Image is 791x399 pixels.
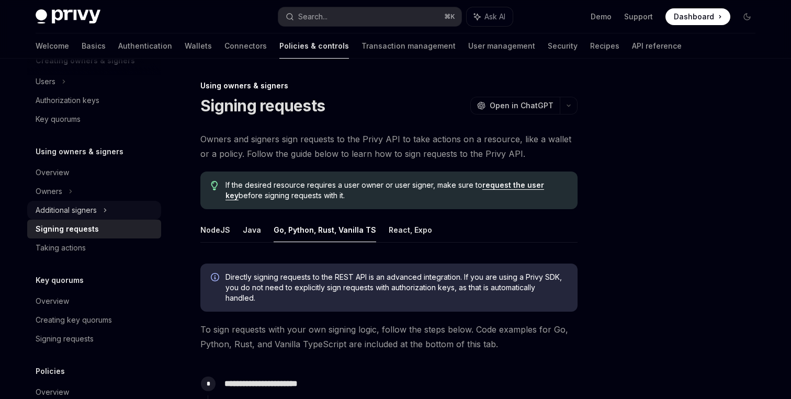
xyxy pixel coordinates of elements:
[200,96,325,115] h1: Signing requests
[27,329,161,348] a: Signing requests
[36,166,69,179] div: Overview
[200,218,230,242] button: NodeJS
[27,91,161,110] a: Authorization keys
[444,13,455,21] span: ⌘ K
[243,218,261,242] button: Java
[36,113,81,126] div: Key quorums
[739,8,755,25] button: Toggle dark mode
[298,10,327,23] div: Search...
[361,33,456,59] a: Transaction management
[27,163,161,182] a: Overview
[36,365,65,378] h5: Policies
[225,272,567,303] span: Directly signing requests to the REST API is an advanced integration. If you are using a Privy SD...
[200,132,578,161] span: Owners and signers sign requests to the Privy API to take actions on a resource, like a wallet or...
[484,12,505,22] span: Ask AI
[36,33,69,59] a: Welcome
[225,180,567,201] span: If the desired resource requires a user owner or user signer, make sure to before signing request...
[674,12,714,22] span: Dashboard
[118,33,172,59] a: Authentication
[274,218,376,242] button: Go, Python, Rust, Vanilla TS
[36,295,69,307] div: Overview
[27,238,161,257] a: Taking actions
[36,314,112,326] div: Creating key quorums
[185,33,212,59] a: Wallets
[27,292,161,311] a: Overview
[278,7,461,26] button: Search...⌘K
[624,12,653,22] a: Support
[591,12,612,22] a: Demo
[82,33,106,59] a: Basics
[36,274,84,287] h5: Key quorums
[27,110,161,129] a: Key quorums
[36,386,69,398] div: Overview
[36,223,99,235] div: Signing requests
[211,273,221,283] svg: Info
[36,9,100,24] img: dark logo
[548,33,578,59] a: Security
[590,33,619,59] a: Recipes
[27,220,161,238] a: Signing requests
[468,33,535,59] a: User management
[632,33,682,59] a: API reference
[200,322,578,351] span: To sign requests with your own signing logic, follow the steps below. Code examples for Go, Pytho...
[36,185,62,198] div: Owners
[36,242,86,254] div: Taking actions
[470,97,560,115] button: Open in ChatGPT
[36,333,94,345] div: Signing requests
[665,8,730,25] a: Dashboard
[279,33,349,59] a: Policies & controls
[467,7,513,26] button: Ask AI
[36,204,97,216] div: Additional signers
[211,181,218,190] svg: Tip
[224,33,267,59] a: Connectors
[36,94,99,107] div: Authorization keys
[27,311,161,329] a: Creating key quorums
[36,75,55,88] div: Users
[389,218,432,242] button: React, Expo
[200,81,578,91] div: Using owners & signers
[36,145,123,158] h5: Using owners & signers
[490,100,553,111] span: Open in ChatGPT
